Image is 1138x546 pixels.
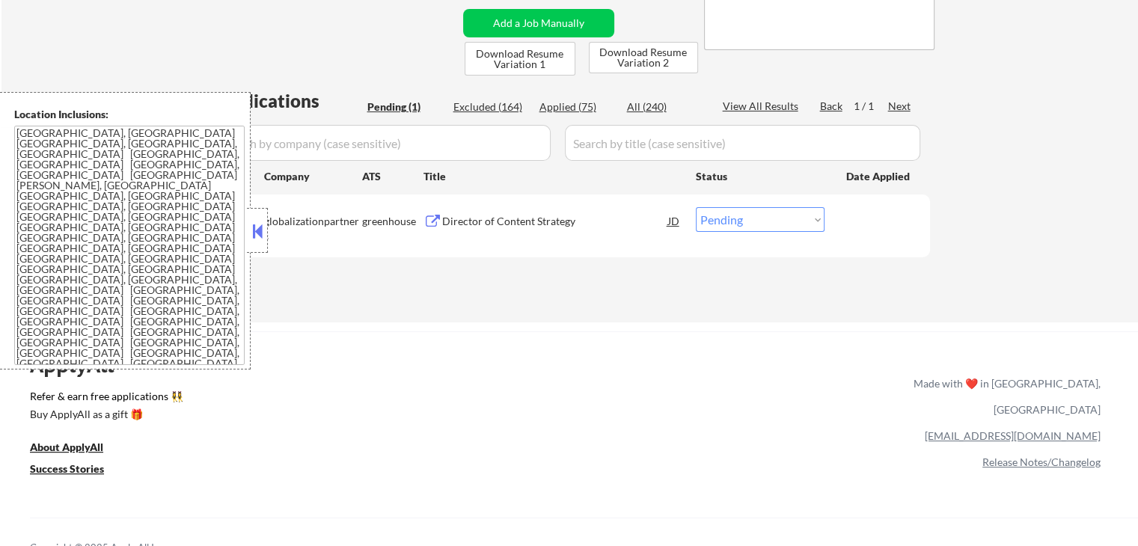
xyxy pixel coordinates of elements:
button: Download Resume Variation 1 [465,42,575,76]
div: 1 / 1 [854,99,888,114]
div: JD [667,207,682,234]
div: Pending (1) [367,99,442,114]
input: Search by title (case sensitive) [565,125,920,161]
div: ApplyAll [30,352,131,378]
a: Success Stories [30,461,124,480]
div: Made with ❤️ in [GEOGRAPHIC_DATA], [GEOGRAPHIC_DATA] [908,370,1101,423]
div: greenhouse [362,214,423,229]
div: Status [696,162,825,189]
div: Excluded (164) [453,99,528,114]
div: Company [264,169,362,184]
a: Release Notes/Changelog [982,455,1101,468]
u: About ApplyAll [30,441,103,453]
div: Director of Content Strategy [442,214,668,229]
div: ATS [362,169,423,184]
div: Back [820,99,844,114]
div: globalizationpartners [264,214,362,243]
button: Add a Job Manually [463,9,614,37]
div: Title [423,169,682,184]
div: Next [888,99,912,114]
input: Search by company (case sensitive) [214,125,551,161]
button: Download Resume Variation 2 [589,42,698,73]
div: All (240) [627,99,702,114]
a: About ApplyAll [30,440,124,458]
div: Applications [214,92,362,110]
div: Location Inclusions: [14,107,245,122]
a: Buy ApplyAll as a gift 🎁 [30,407,180,426]
div: Applied (75) [539,99,614,114]
u: Success Stories [30,462,104,475]
div: Date Applied [846,169,912,184]
div: Buy ApplyAll as a gift 🎁 [30,409,180,420]
a: [EMAIL_ADDRESS][DOMAIN_NAME] [925,429,1101,442]
div: View All Results [723,99,803,114]
a: Refer & earn free applications 👯‍♀️ [30,391,601,407]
